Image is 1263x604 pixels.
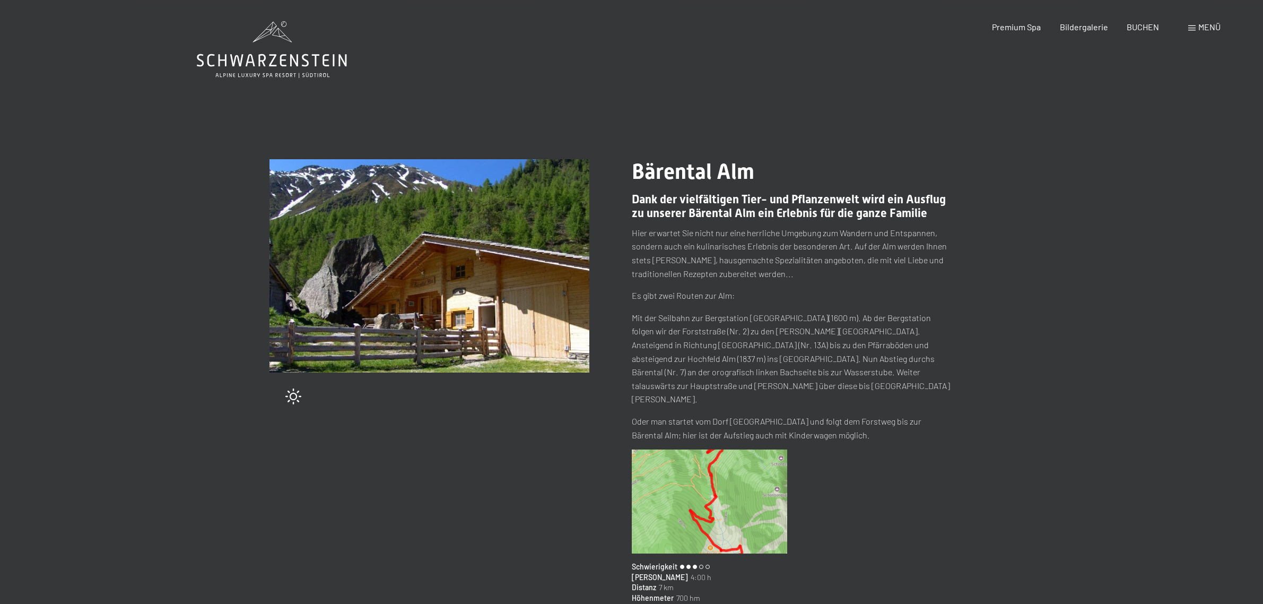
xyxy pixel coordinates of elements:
span: 7 km [656,582,674,593]
span: Menü [1198,22,1221,32]
img: Bärental Alm [632,450,788,554]
span: [PERSON_NAME] [632,572,688,583]
p: Hier erwartet Sie nicht nur eine herrliche Umgebung zum Wandern und Entspannen, sondern auch ein ... [632,226,952,280]
p: Oder man startet vom Dorf [GEOGRAPHIC_DATA] und folgt dem Forstweg bis zur Bärental Alm; hier ist... [632,415,952,442]
a: BUCHEN [1127,22,1159,32]
span: 4:00 h [688,572,711,583]
span: Schwierigkeit [632,562,677,572]
span: Dank der vielfältigen Tier- und Pflanzenwelt wird ein Ausflug zu unserer Bärental Alm ein Erlebni... [632,193,946,220]
span: Bärental Alm [632,159,754,184]
span: Höhenmeter [632,593,674,603]
a: Premium Spa [992,22,1041,32]
p: Mit der Seilbahn zur Bergstation [GEOGRAPHIC_DATA](1600 m). Ab der Bergstation folgen wir der For... [632,311,952,406]
a: Bildergalerie [1060,22,1108,32]
img: Bärental Alm [269,159,589,373]
span: 700 hm [674,593,700,603]
p: Es gibt zwei Routen zur Alm: [632,289,952,303]
span: Distanz [632,582,656,593]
